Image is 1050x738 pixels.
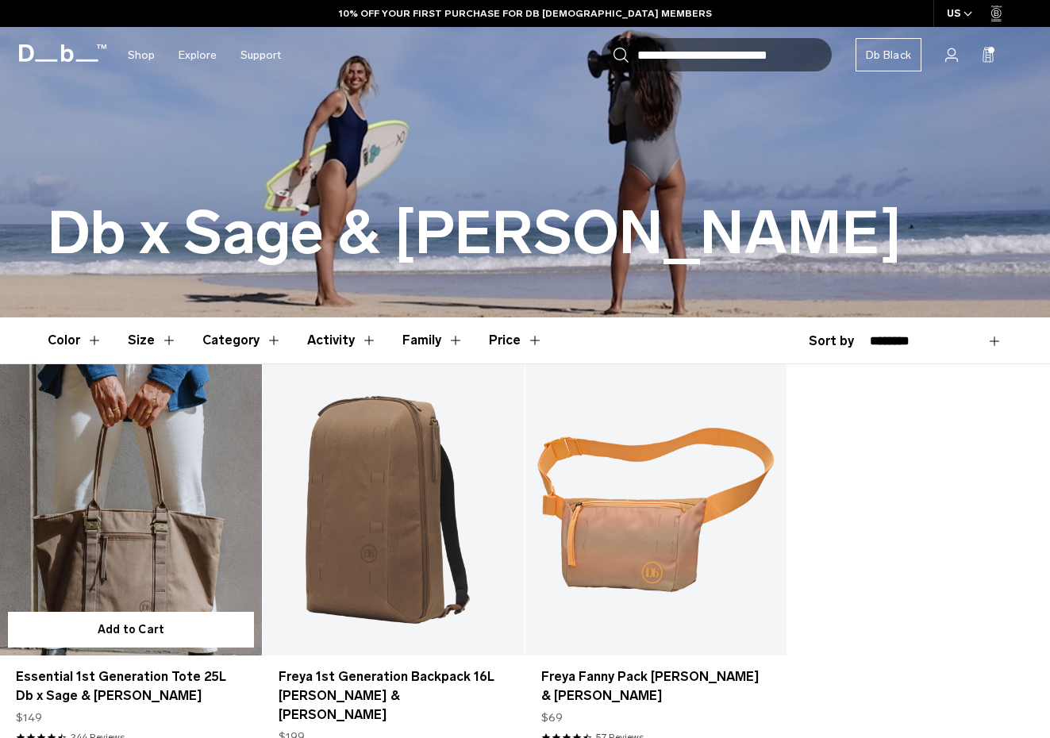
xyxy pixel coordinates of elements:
[279,667,509,725] a: Freya 1st Generation Backpack 16L [PERSON_NAME] & [PERSON_NAME]
[856,38,921,71] a: Db Black
[179,27,217,83] a: Explore
[16,709,42,726] span: $149
[8,612,254,648] button: Add to Cart
[16,667,246,705] a: Essential 1st Generation Tote 25L Db x Sage & [PERSON_NAME]
[202,317,282,363] button: Toggle Filter
[541,667,771,705] a: Freya Fanny Pack [PERSON_NAME] & [PERSON_NAME]
[48,317,102,363] button: Toggle Filter
[402,317,463,363] button: Toggle Filter
[489,317,543,363] button: Toggle Price
[263,364,525,655] a: Freya 1st Generation Backpack 16L Sage & Alana
[525,364,787,655] a: Freya Fanny Pack L Sage & Alana
[339,6,712,21] a: 10% OFF YOUR FIRST PURCHASE FOR DB [DEMOGRAPHIC_DATA] MEMBERS
[307,317,377,363] button: Toggle Filter
[48,201,902,267] h1: Db x Sage & [PERSON_NAME]
[240,27,281,83] a: Support
[116,27,293,83] nav: Main Navigation
[128,317,177,363] button: Toggle Filter
[128,27,155,83] a: Shop
[541,709,563,726] span: $69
